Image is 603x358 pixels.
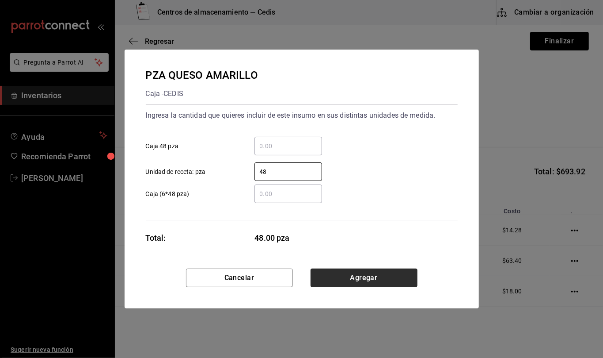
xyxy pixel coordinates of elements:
[146,67,258,83] div: PZA QUESO AMARILLO
[146,232,166,244] div: Total:
[254,166,322,177] input: Unidad de receta: pza
[255,232,322,244] span: 48.00 pza
[254,141,322,151] input: Caja 48 pza
[311,269,417,287] button: Agregar
[146,142,178,151] span: Caja 48 pza
[186,269,293,287] button: Cancelar
[146,189,190,199] span: Caja (6*48 pza)
[254,189,322,199] input: Caja (6*48 pza)
[146,167,206,177] span: Unidad de receta: pza
[146,108,458,123] div: Ingresa la cantidad que quieres incluir de este insumo en sus distintas unidades de medida.
[146,87,258,101] div: Caja - CEDIS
